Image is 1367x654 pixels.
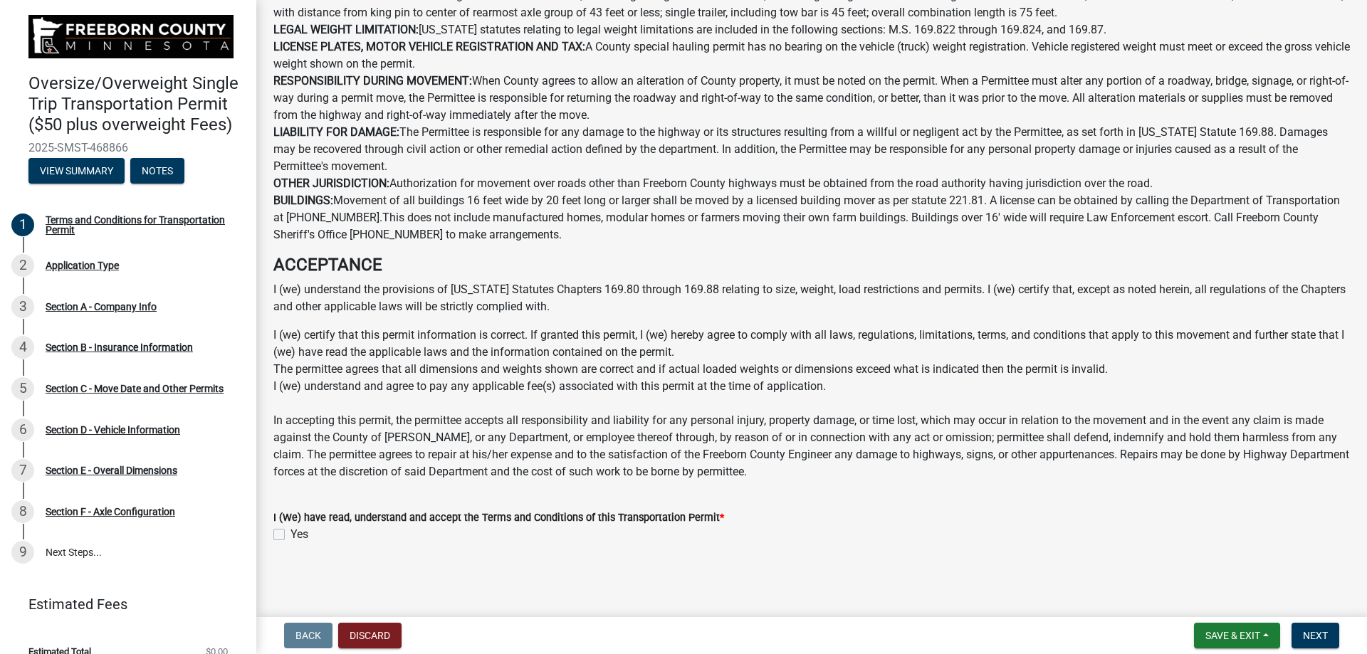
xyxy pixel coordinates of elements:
[11,295,34,318] div: 3
[130,166,184,177] wm-modal-confirm: Notes
[273,23,419,36] strong: LEGAL WEIGHT LIMITATION:
[1205,630,1260,641] span: Save & Exit
[11,541,34,564] div: 9
[284,623,332,648] button: Back
[46,507,175,517] div: Section F - Axle Configuration
[11,459,34,482] div: 7
[46,260,119,270] div: Application Type
[338,623,402,648] button: Discard
[46,384,224,394] div: Section C - Move Date and Other Permits
[1303,630,1328,641] span: Next
[28,158,125,184] button: View Summary
[11,213,34,236] div: 1
[11,500,34,523] div: 8
[290,526,308,543] label: Yes
[273,194,333,207] strong: BUILDINGS:
[273,125,399,139] strong: LIABILITY FOR DAMAGE:
[295,630,321,641] span: Back
[11,418,34,441] div: 6
[273,513,724,523] label: I (We) have read, understand and accept the Terms and Conditions of this Transportation Permit
[46,465,177,475] div: Section E - Overall Dimensions
[11,590,234,618] a: Estimated Fees
[1194,623,1280,648] button: Save & Exit
[11,254,34,277] div: 2
[1292,623,1339,648] button: Next
[28,141,228,154] span: 2025-SMST-468866
[28,166,125,177] wm-modal-confirm: Summary
[46,342,193,352] div: Section B - Insurance Information
[273,176,389,190] strong: OTHER JURISDICTION:
[130,158,184,184] button: Notes
[46,215,234,235] div: Terms and Conditions for Transportation Permit
[273,40,585,53] strong: LICENSE PLATES, MOTOR VEHICLE REGISTRATION AND TAX:
[273,327,1350,480] p: I (we) certify that this permit information is correct. If granted this permit, I (we) hereby agr...
[273,255,382,275] strong: ACCEPTANCE
[28,15,234,58] img: Freeborn County, Minnesota
[11,377,34,400] div: 5
[11,336,34,359] div: 4
[273,74,472,88] strong: RESPONSIBILITY DURING MOVEMENT:
[273,281,1350,315] p: I (we) understand the provisions of [US_STATE] Statutes Chapters 169.80 through 169.88 relating t...
[28,73,245,135] h4: Oversize/Overweight Single Trip Transportation Permit ($50 plus overweight Fees)
[46,302,157,312] div: Section A - Company Info
[46,425,180,435] div: Section D - Vehicle Information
